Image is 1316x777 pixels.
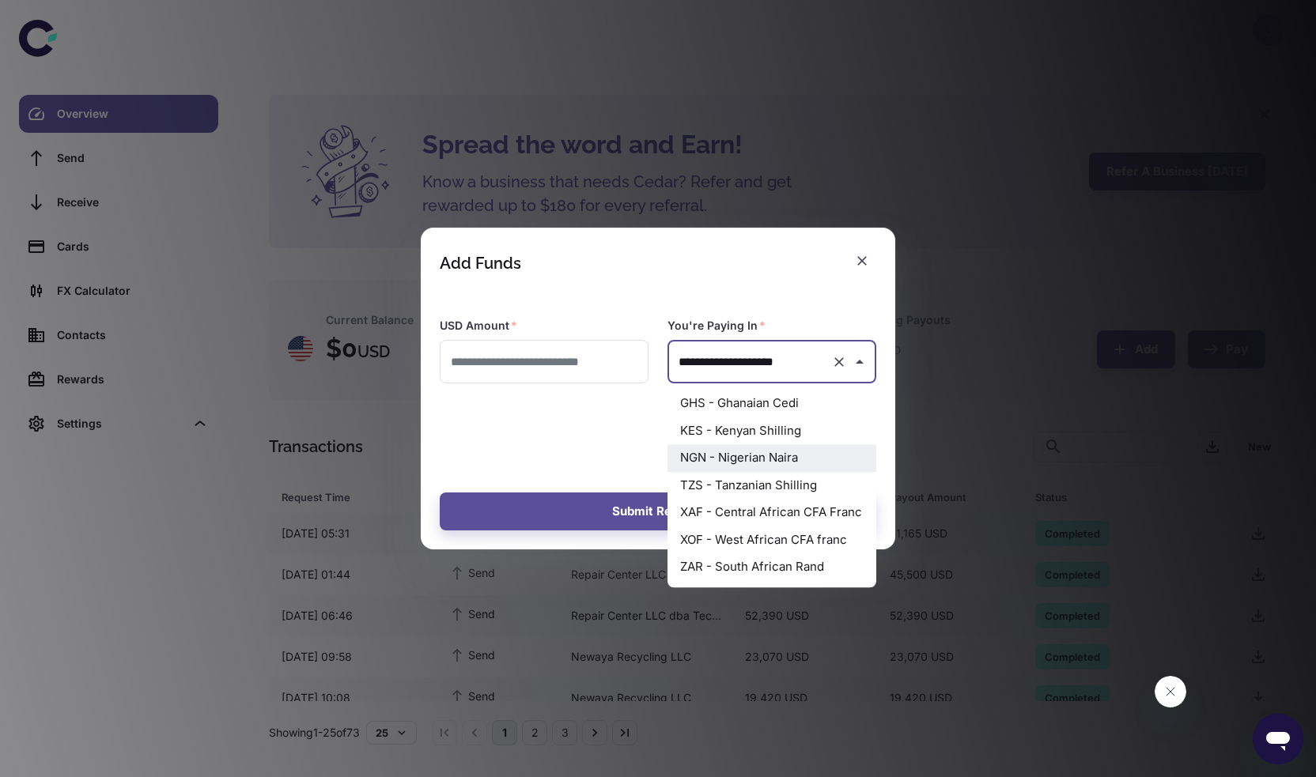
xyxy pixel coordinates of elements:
[1253,714,1303,764] iframe: Button to launch messaging window
[667,318,766,334] label: You're Paying In
[849,351,871,373] button: Close
[9,11,114,24] span: Hi. Need any help?
[828,351,850,373] button: Clear
[440,492,876,530] button: Submit Request
[667,526,876,554] li: XOF - West African CFA franc
[440,318,517,334] label: USD Amount
[667,390,876,417] li: GHS - Ghanaian Cedi
[667,472,876,500] li: TZS - Tanzanian Shilling
[440,254,521,273] div: Add Funds
[667,444,876,472] li: NGN - Nigerian Naira
[1155,676,1186,707] iframe: Close message
[667,553,876,581] li: ZAR - South African Rand
[667,499,876,526] li: XAF - Central African CFA Franc
[667,417,876,445] li: KES - Kenyan Shilling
